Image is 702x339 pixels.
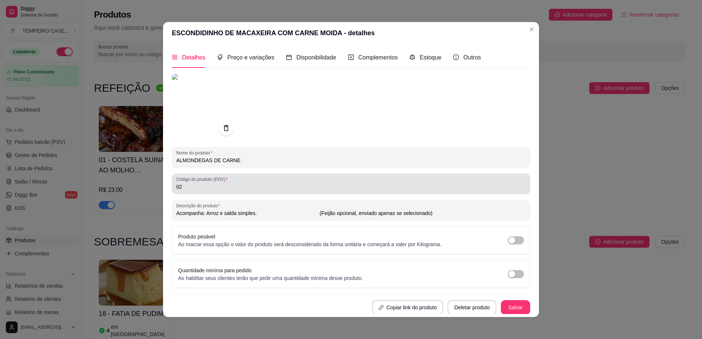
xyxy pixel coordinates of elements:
[178,241,442,248] p: Ao marcar essa opção o valor do produto será desconsiderado da forma unitária e começará a valer ...
[176,150,215,156] label: Nome do produto
[163,22,539,44] header: ESCONDIDINHO DE MACAXEIRA COM CARNE MOIDA - detalhes
[348,54,354,60] span: plus-square
[463,54,481,61] span: Outros
[172,74,238,140] img: produto
[176,157,526,164] input: Nome do produto
[526,23,538,35] button: Close
[178,274,363,282] p: Ao habilitar seus clientes terão que pedir uma quantidade miníma desse produto.
[227,54,274,61] span: Preço e variações
[501,300,530,315] button: Salvar
[358,54,398,61] span: Complementos
[172,54,178,60] span: appstore
[176,176,230,182] label: Código do produto (PDV)
[409,54,415,60] span: code-sandbox
[420,54,441,61] span: Estoque
[217,54,223,60] span: tags
[182,54,205,61] span: Detalhes
[372,300,444,315] button: Copiar link do produto
[296,54,336,61] span: Disponibilidade
[453,54,459,60] span: info-circle
[286,54,292,60] span: calendar
[448,300,496,315] button: Deletar produto
[176,203,222,209] label: Descrição do produto
[176,209,526,217] input: Descrição do produto
[178,267,252,273] label: Quantidade miníma para pedido
[176,183,526,190] input: Código do produto (PDV)
[178,234,215,240] label: Produto pesável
